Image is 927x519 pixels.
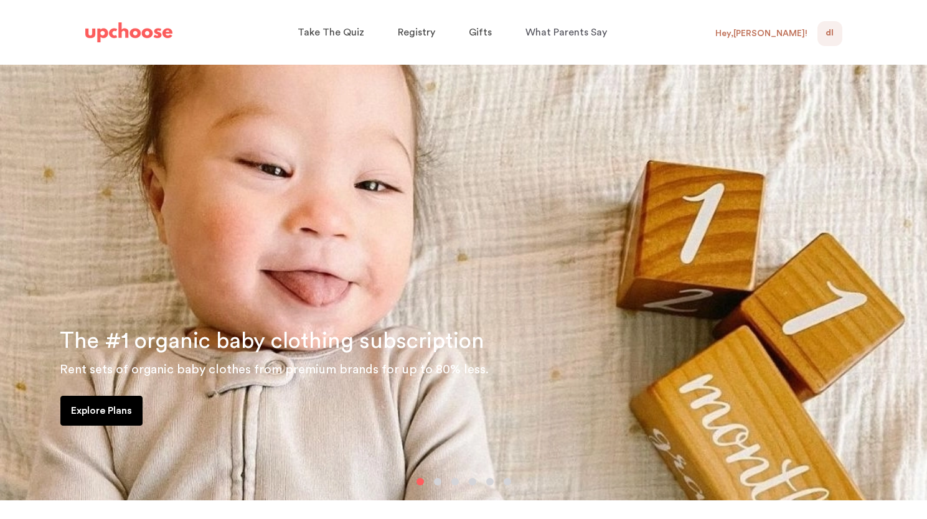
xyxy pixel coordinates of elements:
a: UpChoose [85,20,172,45]
span: The #1 organic baby clothing subscription [60,330,484,352]
a: Take The Quiz [298,21,368,45]
div: Hey, [PERSON_NAME] ! [715,28,807,39]
p: Explore Plans [71,403,132,418]
span: Gifts [469,27,492,37]
a: Registry [398,21,439,45]
span: Take The Quiz [298,27,364,37]
a: What Parents Say [525,21,611,45]
span: DL [826,26,834,41]
span: What Parents Say [525,27,607,37]
span: Registry [398,27,435,37]
p: Rent sets of organic baby clothes from premium brands for up to 80% less. [60,360,912,380]
a: Gifts [469,21,496,45]
img: UpChoose [85,22,172,42]
a: Explore Plans [60,396,143,426]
